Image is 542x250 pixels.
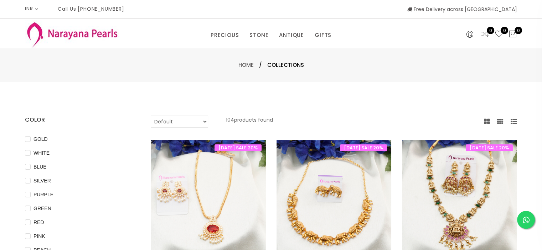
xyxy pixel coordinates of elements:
[211,30,239,41] a: PRECIOUS
[25,116,129,124] h4: COLOR
[267,61,304,69] span: Collections
[509,30,517,39] button: 0
[515,27,522,34] span: 0
[31,191,56,198] span: PURPLE
[481,30,489,39] a: 0
[31,163,50,171] span: BLUE
[340,144,387,151] span: [DATE] SALE 20%
[501,27,508,34] span: 0
[238,61,254,69] a: Home
[259,61,262,69] span: /
[249,30,268,41] a: STONE
[495,30,503,39] a: 0
[31,218,47,226] span: RED
[279,30,304,41] a: ANTIQUE
[31,135,51,143] span: GOLD
[58,6,124,11] p: Call Us [PHONE_NUMBER]
[31,232,48,240] span: PINK
[487,27,494,34] span: 0
[226,116,273,128] p: 104 products found
[215,144,262,151] span: [DATE] SALE 20%
[31,177,54,185] span: SILVER
[315,30,331,41] a: GIFTS
[466,144,513,151] span: [DATE] SALE 20%
[407,6,517,13] span: Free Delivery across [GEOGRAPHIC_DATA]
[31,204,54,212] span: GREEN
[31,149,52,157] span: WHITE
